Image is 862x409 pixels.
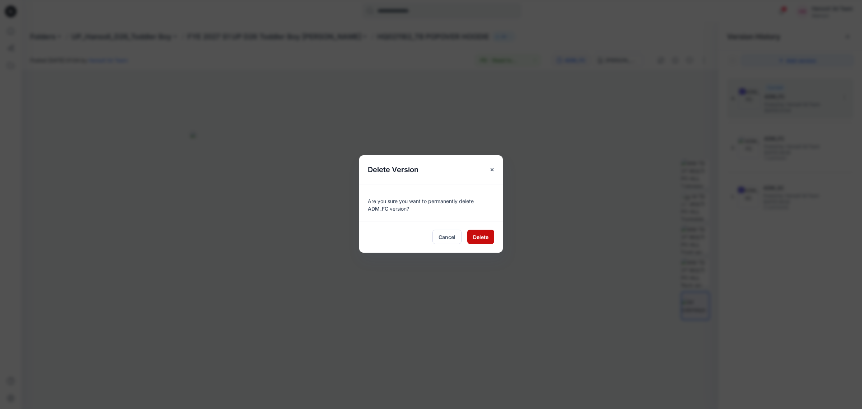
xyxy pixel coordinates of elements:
button: Delete [467,230,494,244]
div: Are you sure you want to permanently delete version? [368,193,494,212]
button: Close [486,163,499,176]
h5: Delete Version [359,155,427,184]
span: ADM_FC [368,206,388,212]
span: Cancel [439,233,455,241]
button: Cancel [432,230,462,244]
span: Delete [473,233,488,241]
